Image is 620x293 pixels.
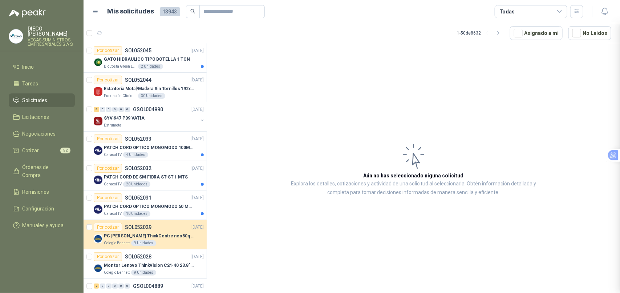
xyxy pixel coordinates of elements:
[160,7,180,16] span: 13943
[23,221,64,229] span: Manuales y ayuda
[28,26,75,36] p: DIEGO [PERSON_NAME]
[9,29,23,43] img: Company Logo
[23,188,49,196] span: Remisiones
[23,205,54,213] span: Configuración
[9,93,75,107] a: Solicitudes
[108,6,154,17] h1: Mis solicitudes
[9,144,75,157] a: Cotizar52
[23,63,34,71] span: Inicio
[60,148,70,153] span: 52
[9,185,75,199] a: Remisiones
[9,77,75,91] a: Tareas
[23,113,49,121] span: Licitaciones
[9,218,75,232] a: Manuales y ayuda
[9,60,75,74] a: Inicio
[190,9,195,14] span: search
[9,9,46,17] img: Logo peakr
[23,146,39,154] span: Cotizar
[23,80,39,88] span: Tareas
[9,160,75,182] a: Órdenes de Compra
[9,110,75,124] a: Licitaciones
[23,96,48,104] span: Solicitudes
[499,8,515,16] div: Todas
[28,38,75,47] p: VEGAS SUMINISTROS EMPRESARIALES S A S
[9,202,75,216] a: Configuración
[9,127,75,141] a: Negociaciones
[23,163,68,179] span: Órdenes de Compra
[23,130,56,138] span: Negociaciones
